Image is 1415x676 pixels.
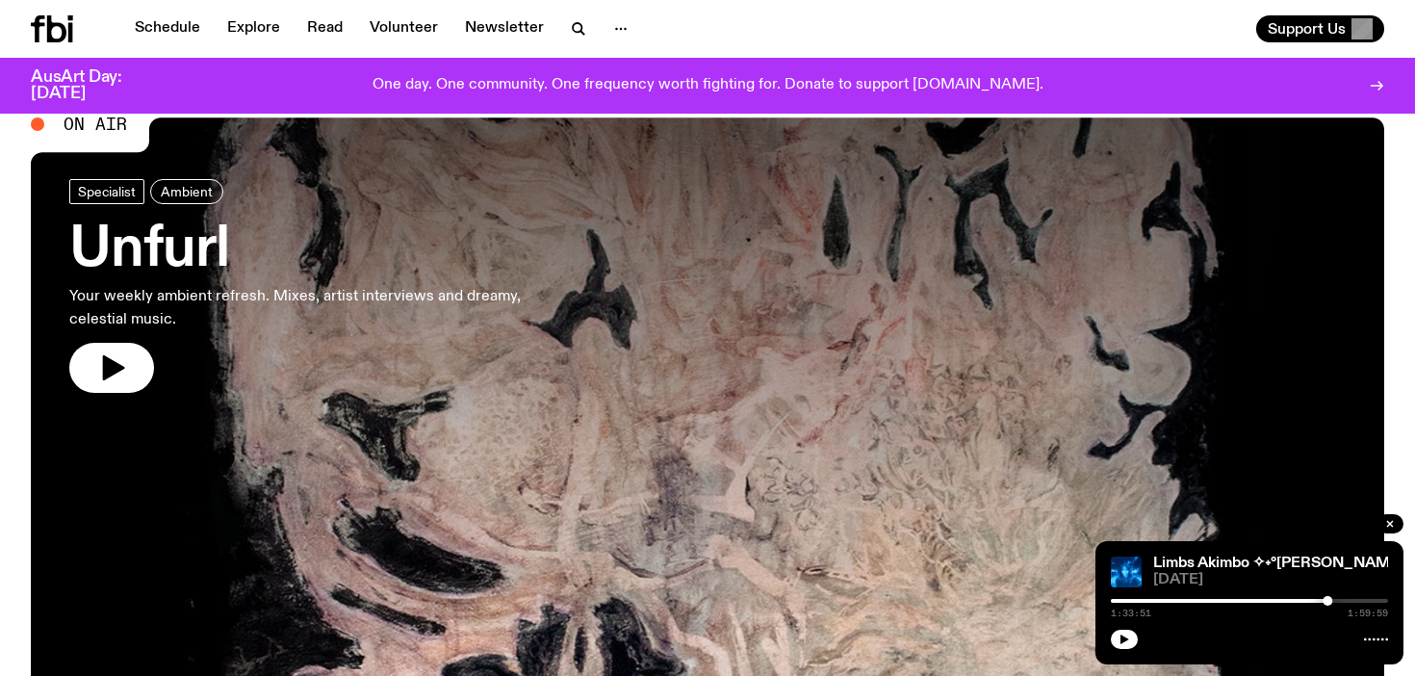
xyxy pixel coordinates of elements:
span: On Air [64,116,127,133]
a: Ambient [150,179,223,204]
span: 1:59:59 [1348,609,1388,618]
a: Explore [216,15,292,42]
span: 1:33:51 [1111,609,1151,618]
h3: Unfurl [69,223,562,277]
a: Read [296,15,354,42]
a: Specialist [69,179,144,204]
span: Support Us [1268,20,1346,38]
span: Specialist [78,184,136,198]
a: Schedule [123,15,212,42]
button: Support Us [1256,15,1384,42]
a: Newsletter [453,15,555,42]
a: UnfurlYour weekly ambient refresh. Mixes, artist interviews and dreamy, celestial music. [69,179,562,393]
p: One day. One community. One frequency worth fighting for. Donate to support [DOMAIN_NAME]. [373,77,1043,94]
a: Volunteer [358,15,450,42]
span: [DATE] [1153,573,1388,587]
h3: AusArt Day: [DATE] [31,69,154,102]
span: Ambient [161,184,213,198]
p: Your weekly ambient refresh. Mixes, artist interviews and dreamy, celestial music. [69,285,562,331]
